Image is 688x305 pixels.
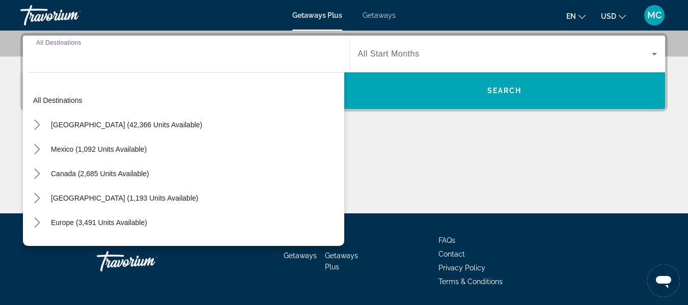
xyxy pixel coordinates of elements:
a: Getaways [363,11,396,19]
a: Getaways Plus [292,11,342,19]
a: Terms & Conditions [438,278,503,286]
button: Select destination: United States (42,366 units available) [46,116,207,134]
span: USD [601,12,616,20]
span: MC [647,10,662,20]
iframe: Button to launch messaging window [647,264,680,297]
button: Change language [566,9,586,23]
span: Search [487,87,522,95]
a: Go Home [97,246,199,276]
a: Contact [438,250,465,258]
div: Search widget [23,36,665,109]
button: Select destination: All destinations [28,91,344,109]
button: Select destination: Europe (3,491 units available) [46,213,152,232]
button: Toggle Canada (2,685 units available) submenu [28,165,46,183]
button: Select destination: Mexico (1,092 units available) [46,140,152,158]
span: All Destinations [36,39,81,46]
span: All Start Months [358,49,420,58]
a: Privacy Policy [438,264,485,272]
button: Toggle United States (42,366 units available) submenu [28,116,46,134]
a: FAQs [438,236,455,244]
button: Change currency [601,9,626,23]
button: Toggle Caribbean & Atlantic Islands (1,193 units available) submenu [28,189,46,207]
button: Select destination: Australia (252 units available) [46,238,151,256]
span: Mexico (1,092 units available) [51,145,147,153]
button: Select destination: Caribbean & Atlantic Islands (1,193 units available) [46,189,203,207]
a: Getaways [284,252,317,260]
span: [GEOGRAPHIC_DATA] (42,366 units available) [51,121,202,129]
button: Toggle Europe (3,491 units available) submenu [28,214,46,232]
a: Travorium [20,2,122,29]
span: en [566,12,576,20]
span: Canada (2,685 units available) [51,170,149,178]
div: Destination options [23,67,344,246]
button: User Menu [641,5,668,26]
button: Select destination: Canada (2,685 units available) [46,164,154,183]
input: Select destination [36,48,336,61]
span: Europe (3,491 units available) [51,218,147,227]
button: Search [344,72,666,109]
a: Getaways Plus [325,252,358,271]
button: Toggle Mexico (1,092 units available) submenu [28,141,46,158]
button: Toggle Australia (252 units available) submenu [28,238,46,256]
span: [GEOGRAPHIC_DATA] (1,193 units available) [51,194,198,202]
span: All destinations [33,96,82,104]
